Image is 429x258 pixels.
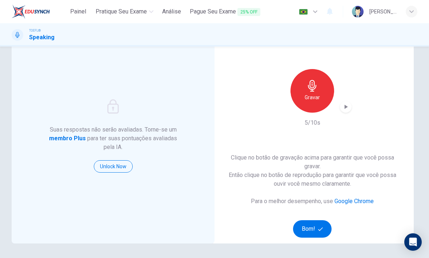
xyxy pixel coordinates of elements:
[48,125,179,152] h6: Suas respostas não serão avaliadas. Torne-se um para ter suas pontuações avaliadas pela IA.
[222,153,402,188] h6: Clique no botão de gravação acima para garantir que você possa gravar. Então clique no botão de r...
[67,5,90,19] a: Painel
[12,4,50,19] img: EduSynch logo
[352,6,364,17] img: Profile picture
[293,220,332,238] button: Bom!
[237,8,260,16] span: 25% OFF
[70,7,86,16] span: Painel
[49,135,86,142] strong: membro Plus
[93,5,156,18] button: Pratique seu exame
[305,118,320,127] h6: 5/10s
[12,4,67,19] a: EduSynch logo
[334,198,374,205] a: Google Chrome
[67,5,90,18] button: Painel
[29,33,55,42] h1: Speaking
[305,93,320,102] h6: Gravar
[369,7,397,16] div: [PERSON_NAME]
[159,5,184,18] button: Análise
[29,28,41,33] span: TOEFL®
[299,9,308,15] img: pt
[404,233,422,251] div: Open Intercom Messenger
[190,7,260,16] span: Pague Seu Exame
[162,7,181,16] span: Análise
[94,160,133,173] button: Unlock Now
[290,69,334,113] button: Gravar
[251,197,374,206] h6: Para o melhor desempenho, use
[187,5,263,19] button: Pague Seu Exame25% OFF
[159,5,184,19] a: Análise
[96,7,147,16] span: Pratique seu exame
